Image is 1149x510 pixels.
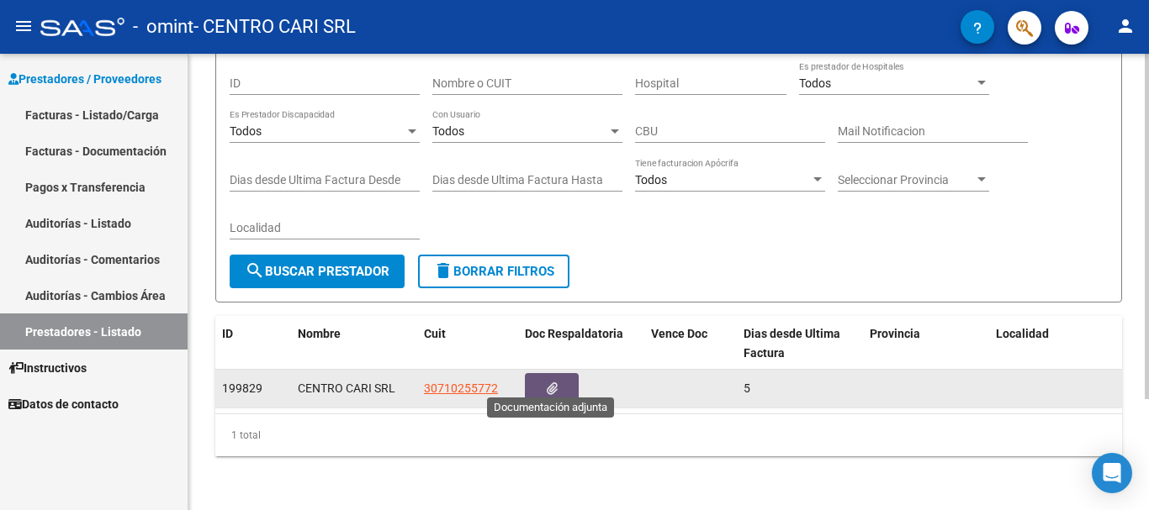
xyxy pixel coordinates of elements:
datatable-header-cell: Nombre [291,316,417,371]
span: 199829 [222,381,262,395]
datatable-header-cell: Provincia [863,316,989,371]
span: Doc Respaldatoria [525,327,623,340]
span: Vence Doc [651,327,707,340]
span: Nombre [298,327,341,340]
span: Todos [799,76,831,90]
span: Localidad [996,327,1049,340]
datatable-header-cell: Doc Respaldatoria [518,316,644,371]
span: Todos [230,124,262,138]
mat-icon: delete [433,260,453,281]
datatable-header-cell: Vence Doc [644,316,737,371]
span: 30710255772 [424,381,498,395]
span: - omint [133,8,193,45]
button: Borrar Filtros [418,255,569,288]
span: Todos [635,173,667,187]
div: 1 total [215,414,1122,456]
span: - CENTRO CARI SRL [193,8,356,45]
span: 5 [744,381,750,395]
datatable-header-cell: Localidad [989,316,1115,371]
datatable-header-cell: Dias desde Ultima Factura [737,316,863,371]
span: Cuit [424,327,446,340]
span: Todos [432,124,464,138]
span: Prestadores / Proveedores [8,70,161,88]
div: CENTRO CARI SRL [298,379,410,398]
span: Instructivos [8,359,87,377]
mat-icon: person [1115,16,1136,36]
span: Dias desde Ultima Factura [744,327,840,360]
span: ID [222,327,233,340]
mat-icon: menu [13,16,34,36]
span: Buscar Prestador [245,264,389,279]
datatable-header-cell: Cuit [417,316,518,371]
span: Borrar Filtros [433,264,554,279]
div: Open Intercom Messenger [1092,453,1132,493]
span: Provincia [870,327,920,340]
mat-icon: search [245,260,265,281]
span: Seleccionar Provincia [838,173,974,187]
span: Datos de contacto [8,395,119,413]
datatable-header-cell: ID [215,316,291,371]
button: Buscar Prestador [230,255,405,288]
